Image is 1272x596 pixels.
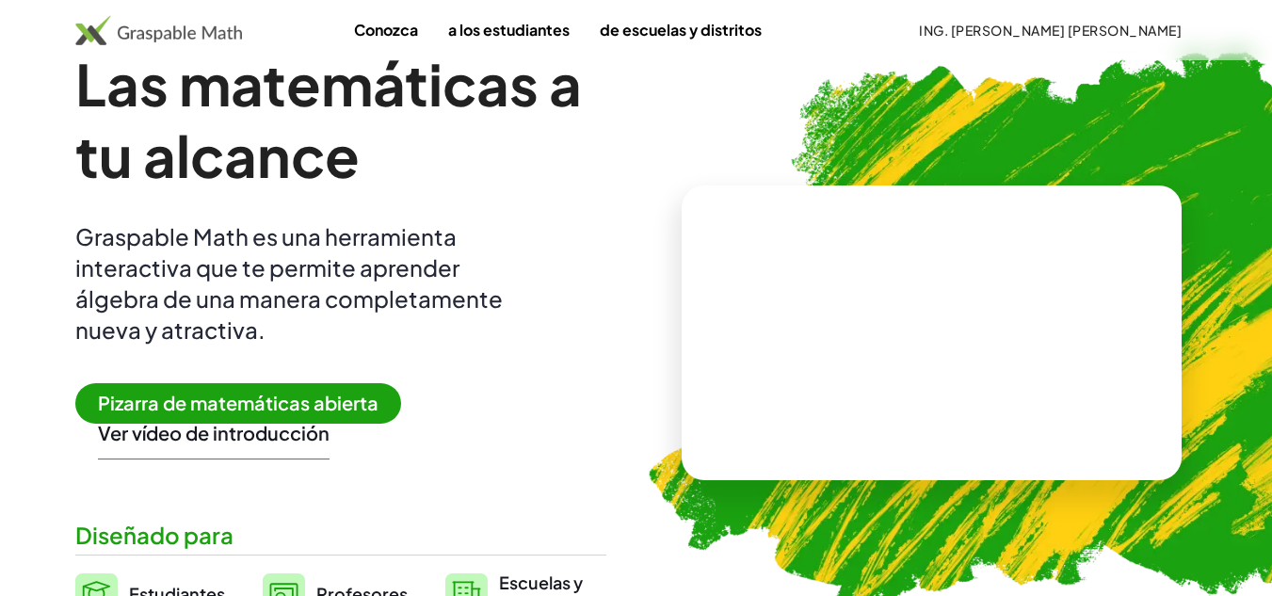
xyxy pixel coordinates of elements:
button: Ver vídeo de introducción [98,421,330,445]
a: de escuelas y distritos [585,12,777,47]
a: Pizarra de matemáticas abierta [75,395,416,414]
font: a los estudiantes [448,20,570,40]
a: Conozca [339,12,433,47]
button: ING. [PERSON_NAME] [PERSON_NAME] [904,13,1197,47]
video: ¿Qué es esto? Es notación matemática dinámica. Esta notación desempeña un papel fundamental en có... [790,262,1072,403]
font: Escuelas y [499,572,583,593]
font: de escuelas y distritos [600,20,762,40]
font: Las matemáticas a tu alcance [75,48,582,190]
a: a los estudiantes [433,12,585,47]
font: Pizarra de matemáticas abierta [98,391,378,414]
font: ING. [PERSON_NAME] [PERSON_NAME] [919,22,1182,39]
font: Ver vídeo de introducción [98,421,330,444]
font: Diseñado para [75,521,233,549]
font: Conozca [354,20,418,40]
font: Graspable Math es una herramienta interactiva que te permite aprender álgebra de una manera compl... [75,222,503,344]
